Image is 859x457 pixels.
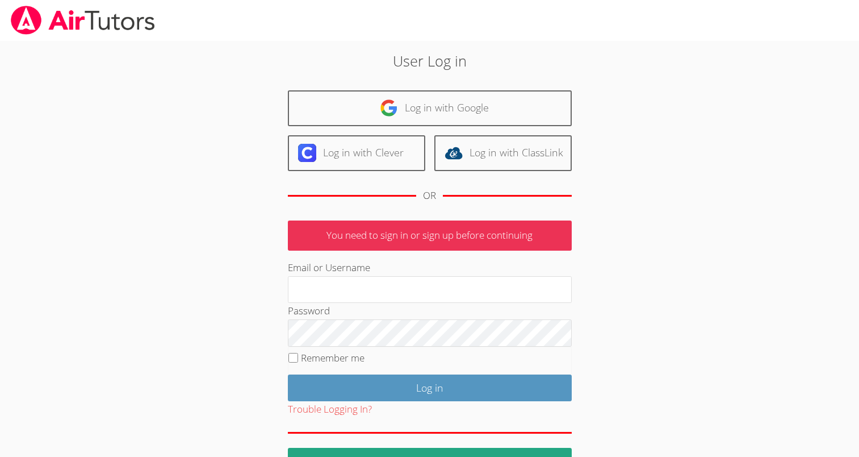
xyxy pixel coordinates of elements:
[198,50,661,72] h2: User Log in
[445,144,463,162] img: classlink-logo-d6bb404cc1216ec64c9a2012d9dc4662098be43eaf13dc465df04b49fa7ab582.svg
[298,144,316,162] img: clever-logo-6eab21bc6e7a338710f1a6ff85c0baf02591cd810cc4098c63d3a4b26e2feb20.svg
[434,135,572,171] a: Log in with ClassLink
[301,351,364,364] label: Remember me
[380,99,398,117] img: google-logo-50288ca7cdecda66e5e0955fdab243c47b7ad437acaf1139b6f446037453330a.svg
[288,304,330,317] label: Password
[288,90,572,126] a: Log in with Google
[288,401,372,418] button: Trouble Logging In?
[288,135,425,171] a: Log in with Clever
[10,6,156,35] img: airtutors_banner-c4298cdbf04f3fff15de1276eac7730deb9818008684d7c2e4769d2f7ddbe033.png
[288,221,572,251] p: You need to sign in or sign up before continuing
[423,188,436,204] div: OR
[288,375,572,401] input: Log in
[288,261,370,274] label: Email or Username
